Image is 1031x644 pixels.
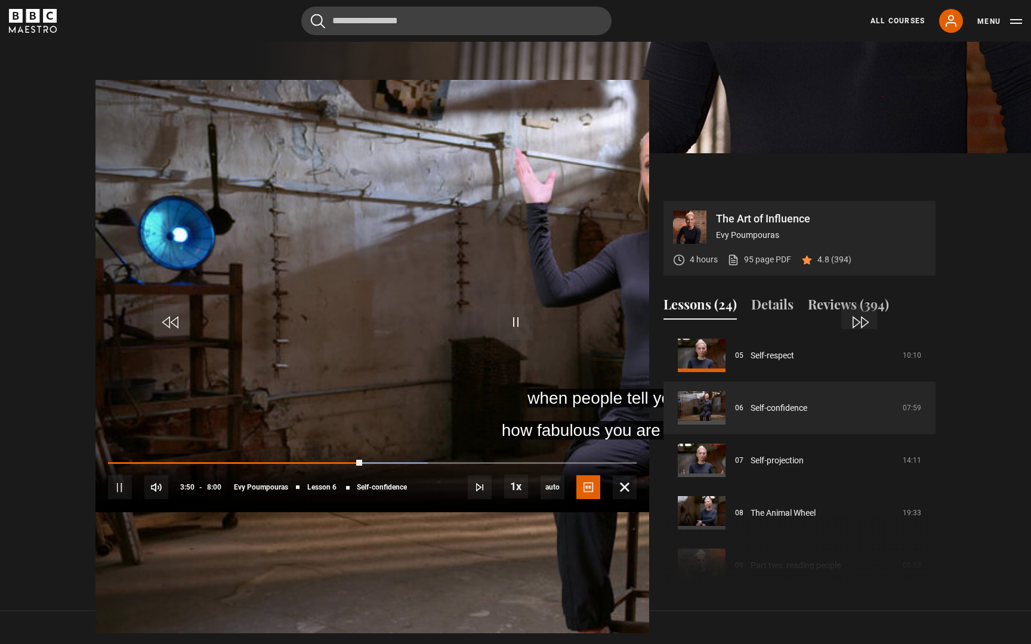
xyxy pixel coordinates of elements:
p: 4.8 (394) [817,253,851,266]
button: Playback Rate [504,475,528,499]
button: Lessons (24) [663,295,737,320]
button: Pause [108,475,132,499]
span: Lesson 6 [307,484,337,491]
video-js: Video Player [95,201,649,512]
button: Captions [576,475,600,499]
div: Current quality: 1080p [541,475,564,499]
svg: BBC Maestro [9,9,57,33]
button: Toggle navigation [977,16,1022,27]
button: Details [751,295,794,320]
span: - [199,483,202,491]
a: The Animal Wheel [751,507,816,519]
button: Next Lesson [468,475,492,499]
button: Mute [144,475,168,499]
span: Evy Poumpouras [234,484,288,491]
a: Self-confidence [751,402,807,414]
p: Evy Poumpouras [716,229,926,241]
a: All Courses [871,16,925,26]
button: Fullscreen [613,475,637,499]
div: Progress Bar [108,462,637,465]
span: Self-confidence [357,484,407,491]
p: 4 hours [690,253,718,266]
a: 95 page PDF [727,253,791,266]
a: Self-projection [751,454,804,467]
button: Submit the search query [311,14,325,29]
button: Reviews (394) [808,295,889,320]
a: Self-respect [751,349,794,362]
span: auto [541,475,564,499]
span: 3:50 [180,476,195,498]
p: The Art of Influence [716,213,926,224]
span: 8:00 [207,476,221,498]
input: Search [301,7,612,35]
